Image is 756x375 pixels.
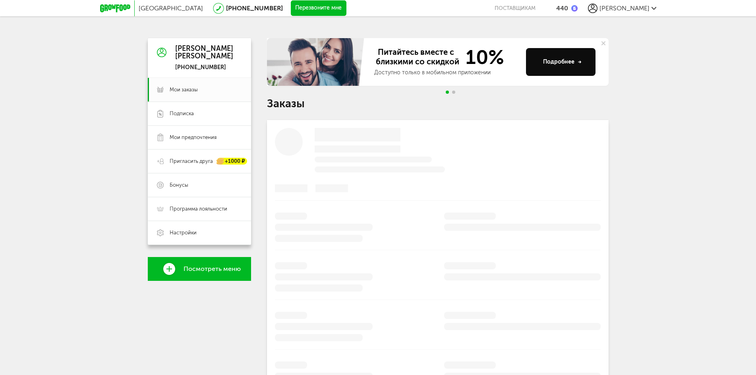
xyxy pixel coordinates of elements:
[184,265,241,273] span: Посмотреть меню
[374,47,461,67] span: Питайтесь вместе с близкими со скидкой
[267,38,366,86] img: family-banner.579af9d.jpg
[139,4,203,12] span: [GEOGRAPHIC_DATA]
[446,91,449,94] span: Go to slide 1
[543,58,582,66] div: Подробнее
[170,229,197,236] span: Настройки
[267,99,609,109] h1: Заказы
[170,134,217,141] span: Мои предпочтения
[170,182,188,189] span: Бонусы
[170,158,213,165] span: Пригласить друга
[571,5,578,12] img: bonus_b.cdccf46.png
[226,4,283,12] a: [PHONE_NUMBER]
[452,91,455,94] span: Go to slide 2
[526,48,596,76] button: Подробнее
[175,64,233,71] div: [PHONE_NUMBER]
[217,158,247,165] div: +1000 ₽
[148,102,251,126] a: Подписка
[170,86,198,93] span: Мои заказы
[556,4,568,12] div: 440
[374,69,520,77] div: Доступно только в мобильном приложении
[148,197,251,221] a: Программа лояльности
[148,126,251,149] a: Мои предпочтения
[148,149,251,173] a: Пригласить друга +1000 ₽
[148,173,251,197] a: Бонусы
[175,45,233,61] div: [PERSON_NAME] [PERSON_NAME]
[170,110,194,117] span: Подписка
[148,221,251,245] a: Настройки
[170,205,227,213] span: Программа лояльности
[148,257,251,281] a: Посмотреть меню
[148,78,251,102] a: Мои заказы
[461,47,504,67] span: 10%
[291,0,346,16] button: Перезвоните мне
[599,4,650,12] span: [PERSON_NAME]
